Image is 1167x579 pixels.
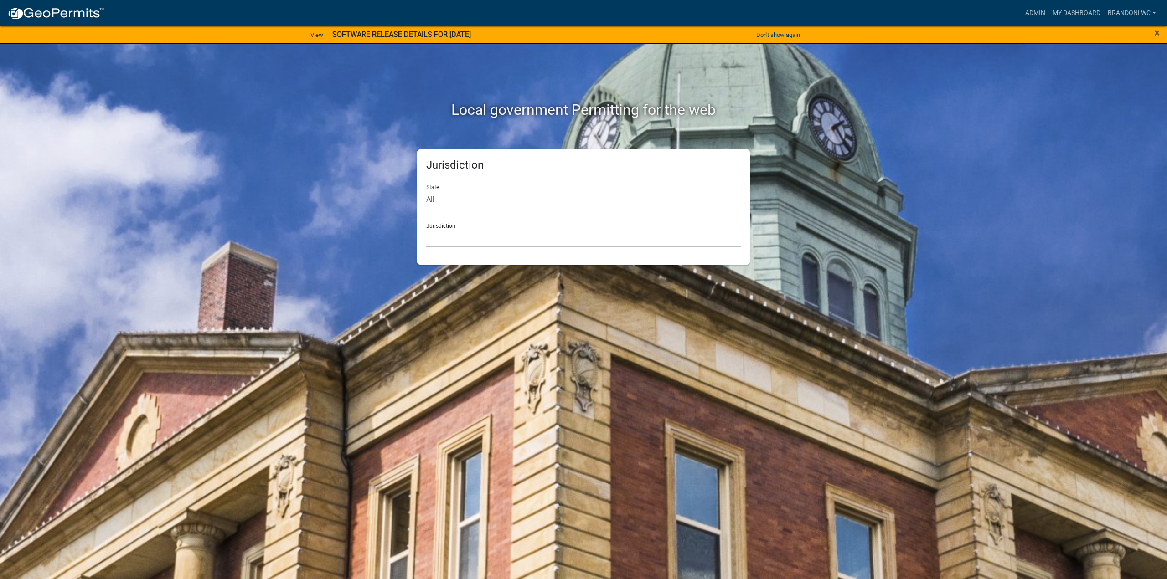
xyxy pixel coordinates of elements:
a: Admin [1022,5,1049,22]
strong: SOFTWARE RELEASE DETAILS FOR [DATE] [332,30,471,39]
button: Don't show again [753,27,804,42]
span: × [1154,26,1160,39]
a: My Dashboard [1049,5,1104,22]
h2: Local government Permitting for the web [330,101,837,118]
h5: Jurisdiction [426,159,741,172]
a: brandonlWC [1104,5,1160,22]
a: View [307,27,327,42]
button: Close [1154,27,1160,38]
